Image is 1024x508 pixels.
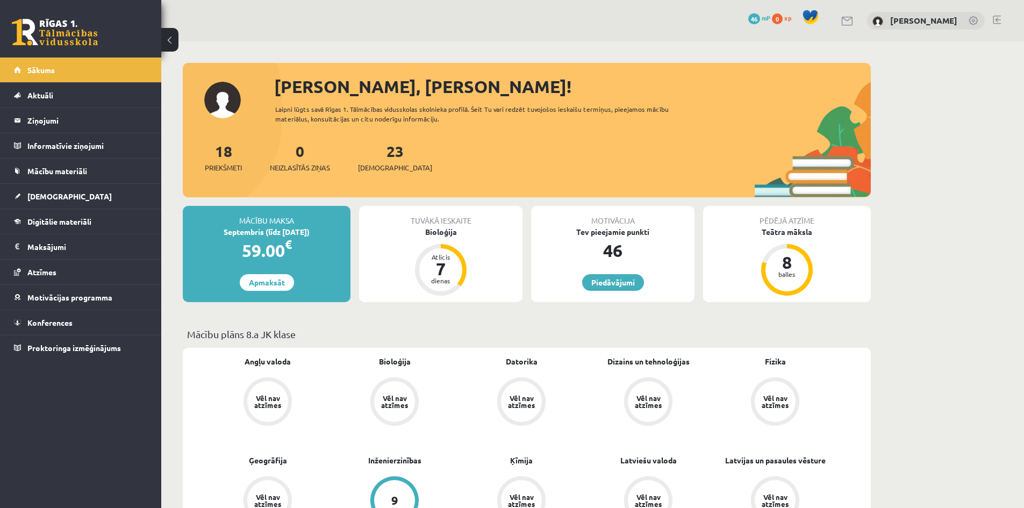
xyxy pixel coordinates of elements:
[14,108,148,133] a: Ziņojumi
[760,493,790,507] div: Vēl nav atzīmes
[506,493,536,507] div: Vēl nav atzīmes
[14,209,148,234] a: Digitālie materiāli
[331,377,458,428] a: Vēl nav atzīmes
[245,356,291,367] a: Angļu valoda
[183,226,350,238] div: Septembris (līdz [DATE])
[14,133,148,158] a: Informatīvie ziņojumi
[27,292,112,302] span: Motivācijas programma
[368,455,421,466] a: Inženierzinības
[872,16,883,27] img: Margarita Borsa
[379,356,411,367] a: Bioloģija
[531,238,694,263] div: 46
[531,226,694,238] div: Tev pieejamie punkti
[784,13,791,22] span: xp
[531,206,694,226] div: Motivācija
[14,58,148,82] a: Sākums
[27,90,53,100] span: Aktuāli
[633,395,663,409] div: Vēl nav atzīmes
[274,74,871,99] div: [PERSON_NAME], [PERSON_NAME]!
[253,493,283,507] div: Vēl nav atzīmes
[585,377,712,428] a: Vēl nav atzīmes
[275,104,688,124] div: Laipni lūgts savā Rīgas 1. Tālmācības vidusskolas skolnieka profilā. Šeit Tu vari redzēt tuvojošo...
[607,356,690,367] a: Dizains un tehnoloģijas
[14,83,148,108] a: Aktuāli
[14,285,148,310] a: Motivācijas programma
[458,377,585,428] a: Vēl nav atzīmes
[510,455,533,466] a: Ķīmija
[712,377,839,428] a: Vēl nav atzīmes
[582,274,644,291] a: Piedāvājumi
[14,335,148,360] a: Proktoringa izmēģinājums
[771,254,803,271] div: 8
[14,184,148,209] a: [DEMOGRAPHIC_DATA]
[772,13,783,24] span: 0
[27,166,87,176] span: Mācību materiāli
[890,15,957,26] a: [PERSON_NAME]
[249,455,287,466] a: Ģeogrāfija
[270,162,330,173] span: Neizlasītās ziņas
[14,234,148,259] a: Maksājumi
[425,277,457,284] div: dienas
[285,237,292,252] span: €
[27,217,91,226] span: Digitālie materiāli
[703,206,871,226] div: Pēdējā atzīme
[27,267,56,277] span: Atzīmes
[358,162,432,173] span: [DEMOGRAPHIC_DATA]
[359,226,522,297] a: Bioloģija Atlicis 7 dienas
[772,13,797,22] a: 0 xp
[240,274,294,291] a: Apmaksāt
[14,310,148,335] a: Konferences
[27,191,112,201] span: [DEMOGRAPHIC_DATA]
[425,254,457,260] div: Atlicis
[765,356,786,367] a: Fizika
[748,13,760,24] span: 46
[703,226,871,297] a: Teātra māksla 8 balles
[253,395,283,409] div: Vēl nav atzīmes
[760,395,790,409] div: Vēl nav atzīmes
[187,327,867,341] p: Mācību plāns 8.a JK klase
[14,260,148,284] a: Atzīmes
[391,495,398,506] div: 9
[703,226,871,238] div: Teātra māksla
[425,260,457,277] div: 7
[27,343,121,353] span: Proktoringa izmēģinājums
[27,234,148,259] legend: Maksājumi
[748,13,770,22] a: 46 mP
[14,159,148,183] a: Mācību materiāli
[27,133,148,158] legend: Informatīvie ziņojumi
[204,377,331,428] a: Vēl nav atzīmes
[205,162,242,173] span: Priekšmeti
[358,141,432,173] a: 23[DEMOGRAPHIC_DATA]
[506,395,536,409] div: Vēl nav atzīmes
[27,108,148,133] legend: Ziņojumi
[270,141,330,173] a: 0Neizlasītās ziņas
[379,395,410,409] div: Vēl nav atzīmes
[359,226,522,238] div: Bioloģija
[620,455,677,466] a: Latviešu valoda
[27,318,73,327] span: Konferences
[359,206,522,226] div: Tuvākā ieskaite
[725,455,826,466] a: Latvijas un pasaules vēsture
[12,19,98,46] a: Rīgas 1. Tālmācības vidusskola
[183,238,350,263] div: 59.00
[183,206,350,226] div: Mācību maksa
[633,493,663,507] div: Vēl nav atzīmes
[205,141,242,173] a: 18Priekšmeti
[27,65,55,75] span: Sākums
[771,271,803,277] div: balles
[762,13,770,22] span: mP
[506,356,538,367] a: Datorika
